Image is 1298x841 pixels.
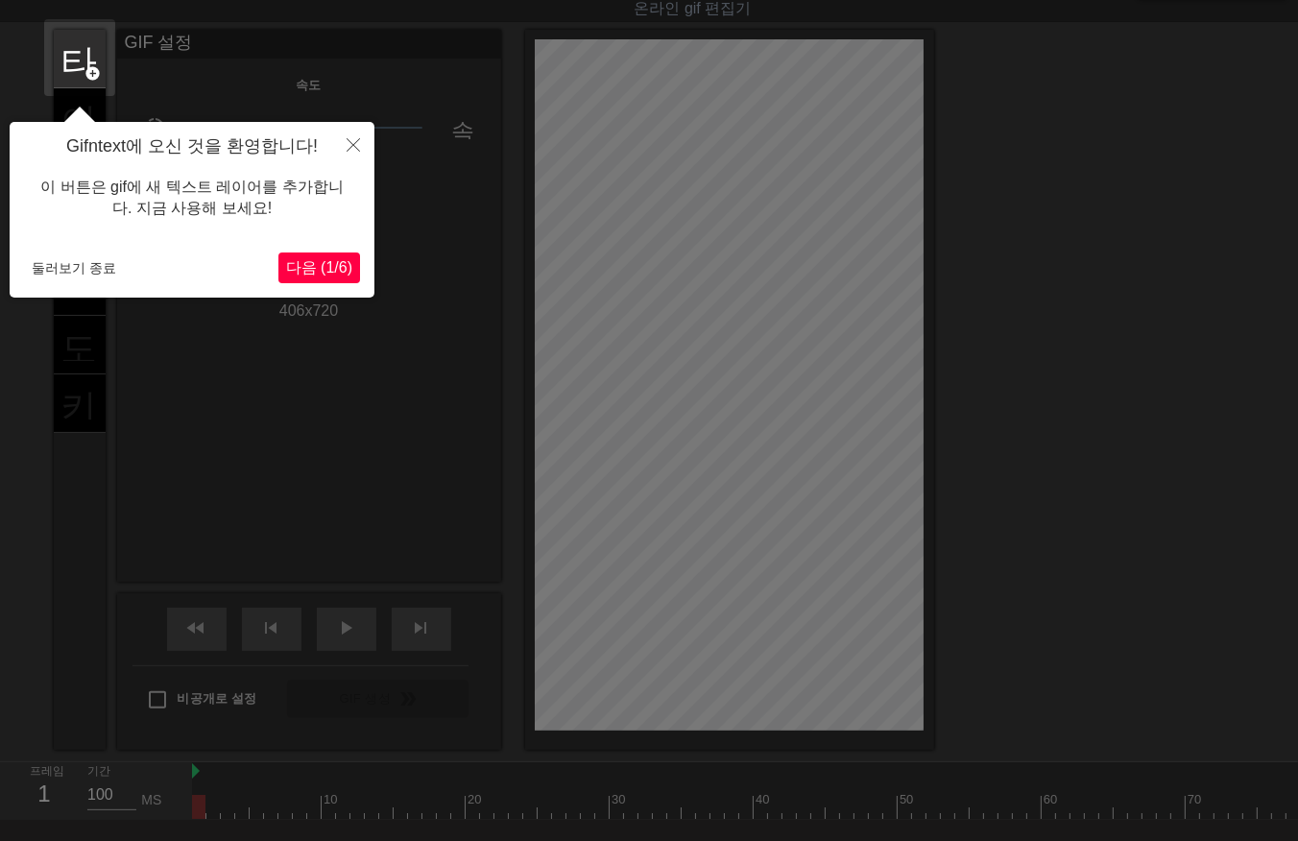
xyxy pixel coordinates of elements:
[24,157,360,239] div: 이 버튼은 gif에 새 텍스트 레이어를 추가합니다. 지금 사용해 보세요!
[24,253,124,282] button: 둘러보기 종료
[278,252,360,283] button: 다음
[332,122,374,166] button: 닫다
[24,136,360,157] h4: Gifntext에 오신 것을 환영합니다!
[286,259,352,276] span: 다음 (1/6)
